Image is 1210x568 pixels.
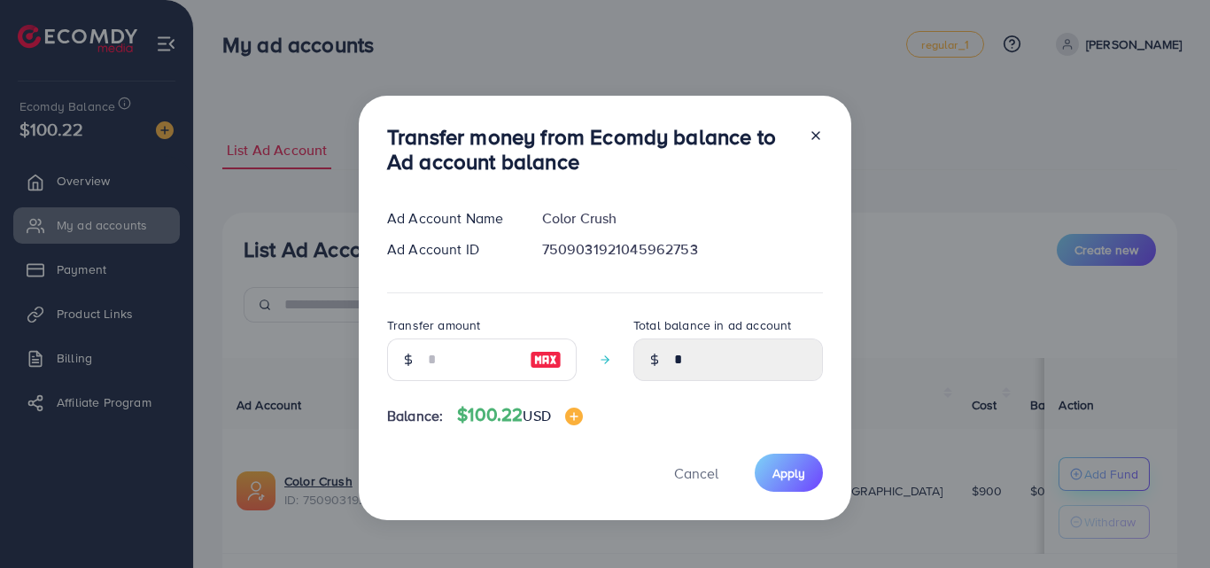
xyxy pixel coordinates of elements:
img: image [530,349,562,370]
button: Cancel [652,454,741,492]
span: USD [523,406,550,425]
label: Total balance in ad account [633,316,791,334]
div: Color Crush [528,208,837,229]
h4: $100.22 [457,404,583,426]
div: Ad Account Name [373,208,528,229]
div: 7509031921045962753 [528,239,837,260]
button: Apply [755,454,823,492]
label: Transfer amount [387,316,480,334]
span: Apply [772,464,805,482]
h3: Transfer money from Ecomdy balance to Ad account balance [387,124,795,175]
iframe: Chat [1135,488,1197,555]
img: image [565,408,583,425]
span: Balance: [387,406,443,426]
div: Ad Account ID [373,239,528,260]
span: Cancel [674,463,718,483]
